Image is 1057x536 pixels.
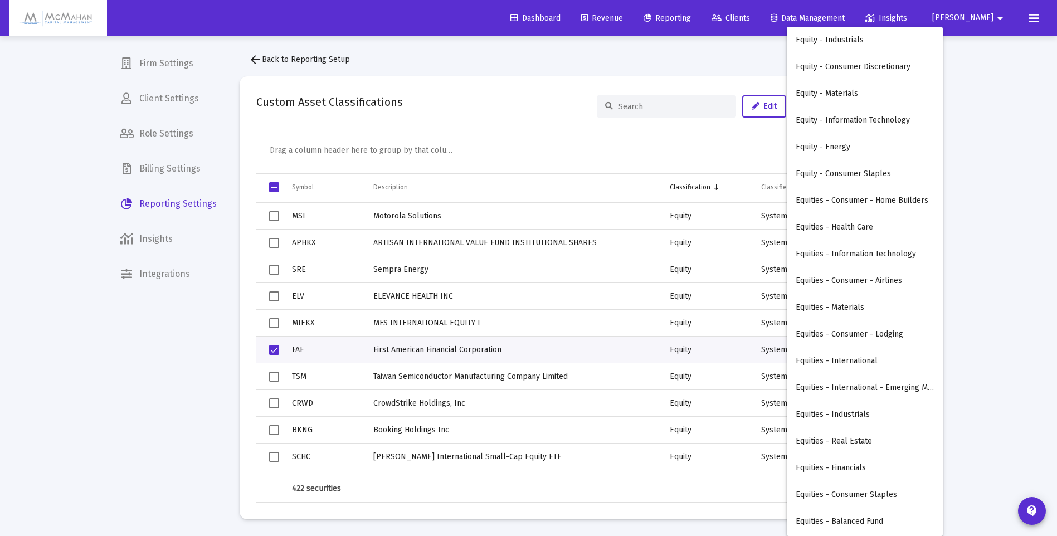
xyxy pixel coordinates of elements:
[787,214,943,241] button: Equities - Health Care
[787,321,943,348] button: Equities - Consumer - Lodging
[787,348,943,374] button: Equities - International
[787,374,943,401] button: Equities - International - Emerging Markets
[787,187,943,214] button: Equities - Consumer - Home Builders
[787,428,943,455] button: Equities - Real Estate
[787,27,943,53] button: Equity - Industrials
[787,481,943,508] button: Equities - Consumer Staples
[787,80,943,107] button: Equity - Materials
[787,53,943,80] button: Equity - Consumer Discretionary
[787,294,943,321] button: Equities - Materials
[787,160,943,187] button: Equity - Consumer Staples
[787,241,943,267] button: Equities - Information Technology
[787,267,943,294] button: Equities - Consumer - Airlines
[787,107,943,134] button: Equity - Information Technology
[787,455,943,481] button: Equities - Financials
[787,401,943,428] button: Equities - Industrials
[787,508,943,535] button: Equities - Balanced Fund
[787,134,943,160] button: Equity - Energy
